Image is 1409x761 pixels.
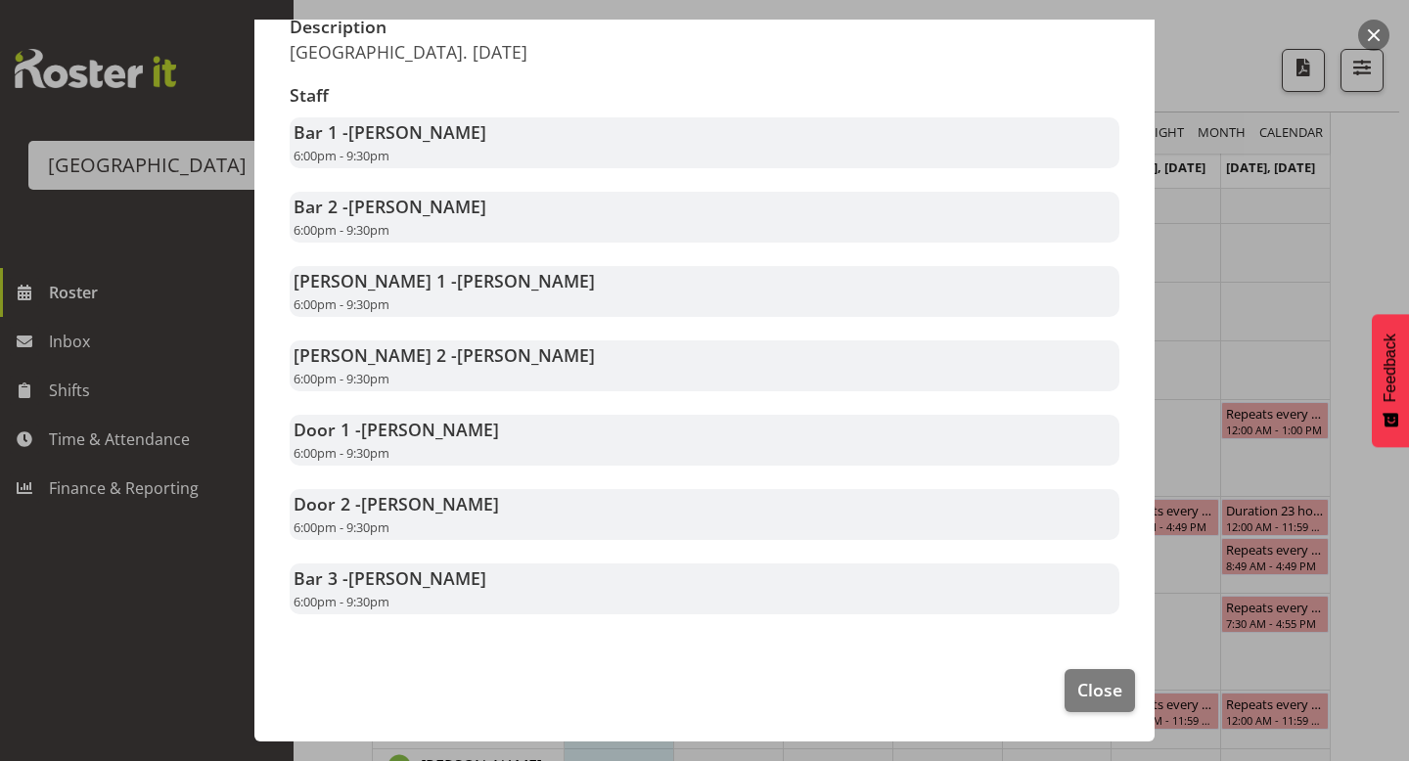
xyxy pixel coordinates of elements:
strong: [PERSON_NAME] 2 - [294,343,595,367]
span: [PERSON_NAME] [348,566,486,590]
span: [PERSON_NAME] [361,418,499,441]
span: [PERSON_NAME] [348,120,486,144]
span: 6:00pm - 9:30pm [294,370,389,387]
strong: Bar 1 - [294,120,486,144]
span: 6:00pm - 9:30pm [294,295,389,313]
span: 6:00pm - 9:30pm [294,593,389,610]
span: Feedback [1382,334,1399,402]
strong: Bar 2 - [294,195,486,218]
h3: Staff [290,86,1119,106]
span: 6:00pm - 9:30pm [294,444,389,462]
strong: [PERSON_NAME] 1 - [294,269,595,292]
span: [PERSON_NAME] [361,492,499,515]
span: [PERSON_NAME] [457,269,595,292]
span: Close [1077,677,1122,702]
span: [PERSON_NAME] [457,343,595,367]
strong: Door 1 - [294,418,499,441]
strong: Bar 3 - [294,566,486,590]
button: Close [1065,669,1135,712]
p: [GEOGRAPHIC_DATA]. [DATE] [290,41,693,63]
span: [PERSON_NAME] [348,195,486,218]
strong: Door 2 - [294,492,499,515]
button: Feedback - Show survey [1372,314,1409,447]
h3: Description [290,18,693,37]
span: 6:00pm - 9:30pm [294,221,389,239]
span: 6:00pm - 9:30pm [294,147,389,164]
span: 6:00pm - 9:30pm [294,518,389,536]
